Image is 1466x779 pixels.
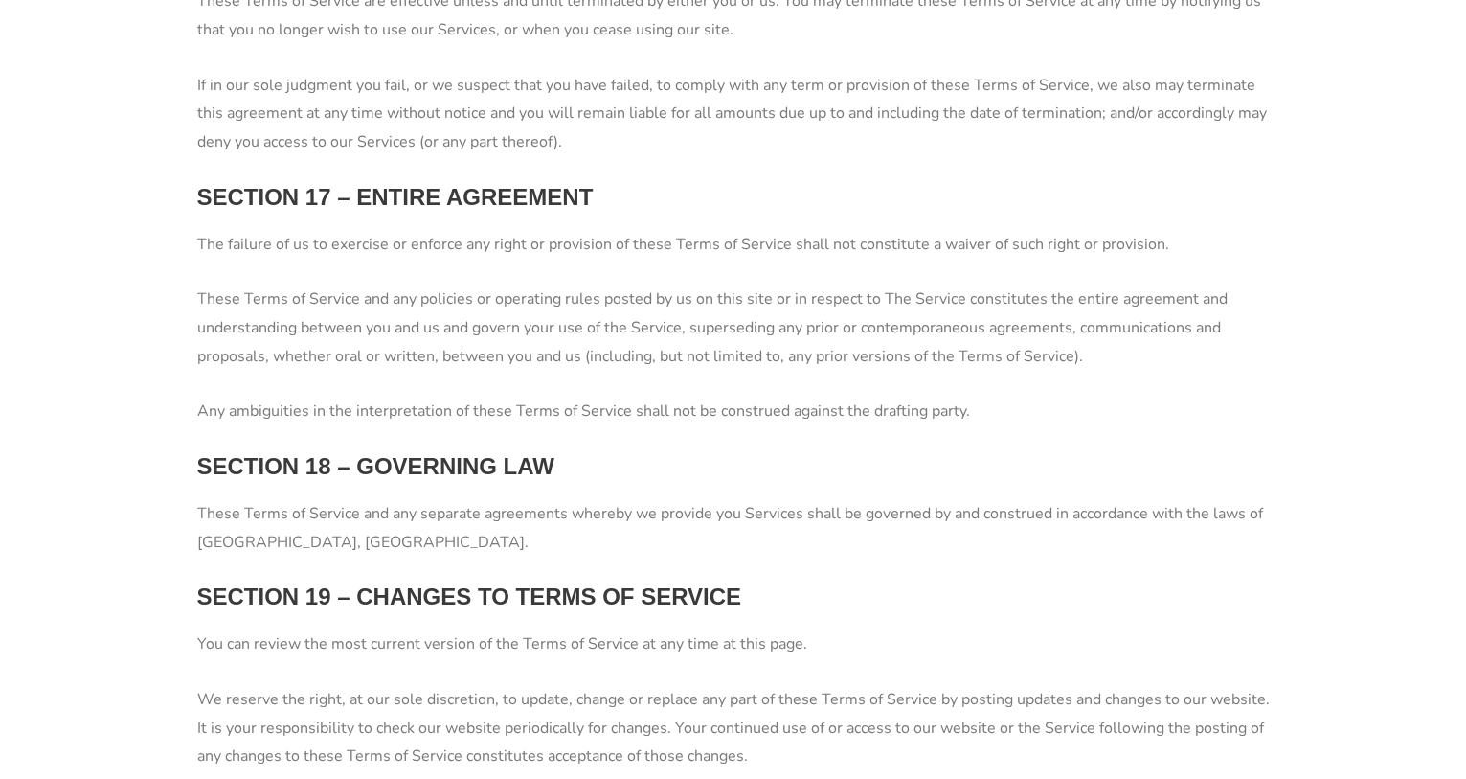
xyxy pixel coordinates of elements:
[197,398,1270,426] p: Any ambiguities in the interpretation of these Terms of Service shall not be construed against th...
[197,286,1270,371] p: These Terms of Service and any policies or operating rules posted by us on this site or in respec...
[197,231,1270,260] p: The failure of us to exercise or enforce any right or provision of these Terms of Service shall n...
[197,184,594,210] strong: SECTION 17 – ENTIRE AGREEMENT
[197,72,1270,157] p: If in our sole judgment you fail, or we suspect that you have failed, to comply with any term or ...
[1370,687,1466,779] iframe: Chat Widget
[197,500,1270,557] p: These Terms of Service and any separate agreements whereby we provide you Services shall be gover...
[197,584,742,609] strong: SECTION 19 – CHANGES TO TERMS OF SERVICE
[197,453,554,479] strong: SECTION 18 – GOVERNING LAW
[197,686,1270,771] p: We reserve the right, at our sole discretion, to update, change or replace any part of these Term...
[197,630,1270,659] p: You can review the most current version of the Terms of Service at any time at this page.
